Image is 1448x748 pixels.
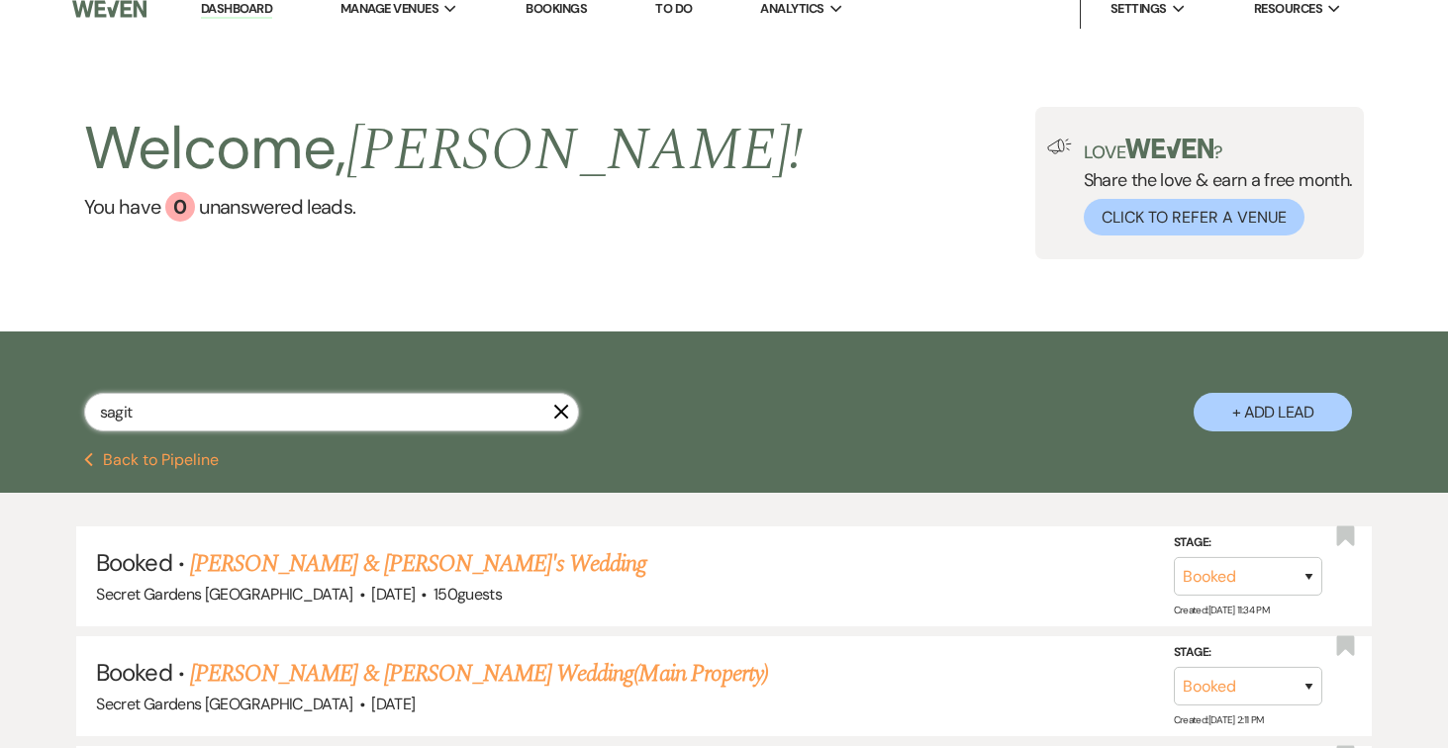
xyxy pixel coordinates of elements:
span: Booked [96,657,171,688]
span: [DATE] [371,694,415,714]
h2: Welcome, [84,107,804,192]
img: weven-logo-green.svg [1125,139,1213,158]
p: Love ? [1084,139,1353,161]
span: Secret Gardens [GEOGRAPHIC_DATA] [96,694,353,714]
img: loud-speaker-illustration.svg [1047,139,1072,154]
input: Search by name, event date, email address or phone number [84,393,579,431]
button: Back to Pipeline [84,452,220,468]
span: Created: [DATE] 11:34 PM [1174,604,1269,616]
div: Share the love & earn a free month. [1072,139,1353,235]
span: Secret Gardens [GEOGRAPHIC_DATA] [96,584,353,605]
span: 150 guests [434,584,502,605]
label: Stage: [1174,642,1322,664]
span: [DATE] [371,584,415,605]
span: [PERSON_NAME] ! [346,105,804,196]
button: Click to Refer a Venue [1084,199,1304,235]
label: Stage: [1174,532,1322,554]
button: + Add Lead [1194,393,1352,431]
span: Created: [DATE] 2:11 PM [1174,713,1264,726]
a: You have 0 unanswered leads. [84,192,804,222]
a: [PERSON_NAME] & [PERSON_NAME]'s Wedding [190,546,647,582]
div: 0 [165,192,195,222]
span: Booked [96,547,171,578]
a: [PERSON_NAME] & [PERSON_NAME] Wedding(Main Property) [190,656,768,692]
